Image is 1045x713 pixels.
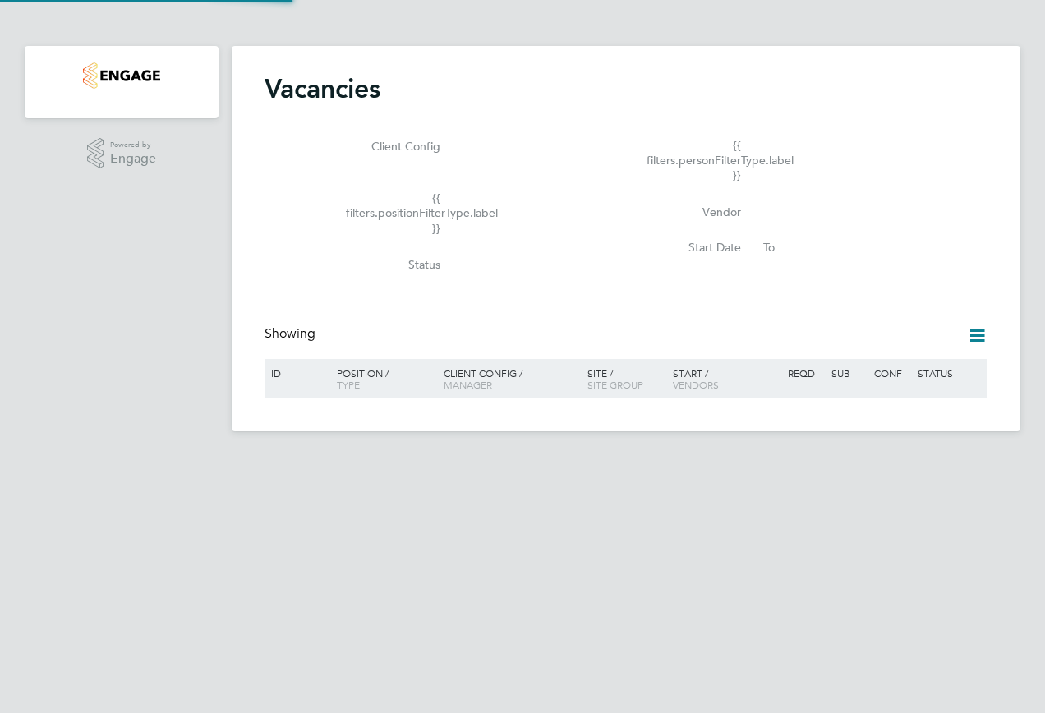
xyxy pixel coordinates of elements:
label: {{ filters.personFilterType.label }} [647,138,741,183]
span: Manager [444,378,492,391]
div: Showing [265,325,319,343]
div: ID [267,359,325,387]
div: Status [914,359,985,387]
div: Conf [870,359,913,387]
span: To [758,237,780,258]
img: countryside-properties-logo-retina.png [83,62,159,89]
span: Powered by [110,138,156,152]
label: Status [346,257,440,272]
label: Start Date [647,240,741,255]
label: Vendor [647,205,741,219]
div: Start / [669,359,784,398]
a: Go to home page [44,62,199,89]
div: Site / [583,359,670,398]
label: {{ filters.positionFilterType.label }} [346,191,440,236]
div: Position / [325,359,440,398]
div: Client Config / [440,359,583,398]
a: Powered byEngage [87,138,157,169]
span: Engage [110,152,156,166]
h2: Vacancies [265,72,380,105]
div: Sub [827,359,870,387]
div: Reqd [784,359,826,387]
span: Type [337,378,360,391]
span: Site Group [587,378,643,391]
span: Vendors [673,378,719,391]
nav: Main navigation [25,46,219,118]
label: Client Config [346,139,440,154]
